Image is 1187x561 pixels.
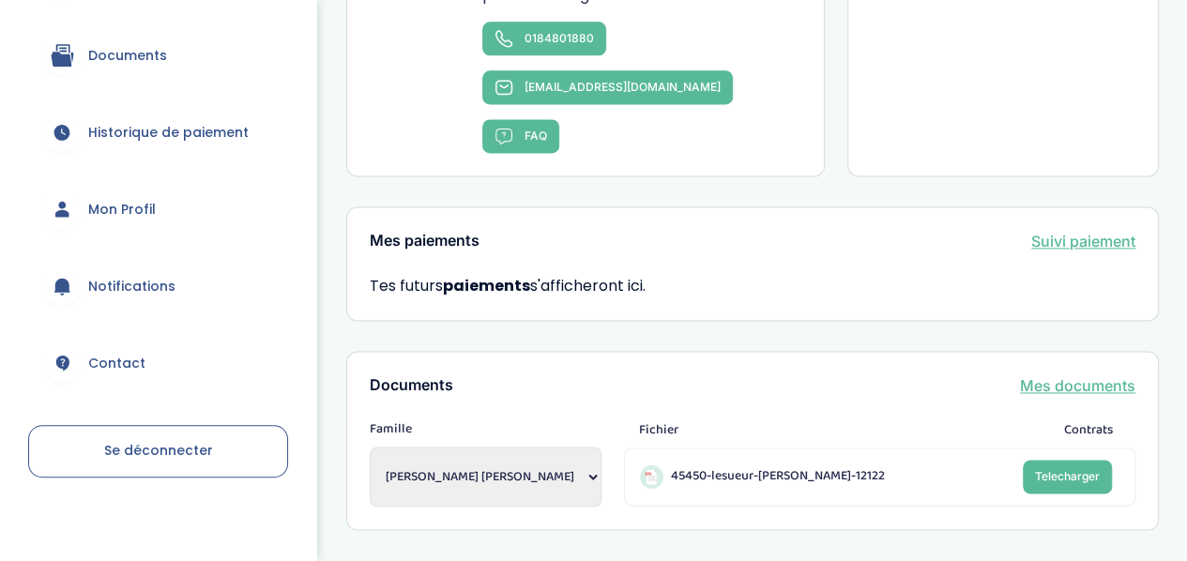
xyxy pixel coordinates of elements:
[671,466,885,486] span: 45450-lesueur-[PERSON_NAME]-12122
[370,275,646,296] span: Tes futurs s'afficheront ici.
[639,420,678,440] span: Fichier
[88,46,167,66] span: Documents
[28,425,288,478] a: Se déconnecter
[88,200,156,220] span: Mon Profil
[1023,460,1112,493] a: Telecharger
[525,129,547,143] span: FAQ
[28,329,288,397] a: Contact
[28,22,288,89] a: Documents
[525,31,594,45] span: 0184801880
[482,70,733,104] a: [EMAIL_ADDRESS][DOMAIN_NAME]
[525,80,721,94] span: [EMAIL_ADDRESS][DOMAIN_NAME]
[88,123,249,143] span: Historique de paiement
[104,441,213,460] span: Se déconnecter
[28,175,288,243] a: Mon Profil
[88,277,175,296] span: Notifications
[482,119,559,153] a: FAQ
[1064,420,1113,440] span: Contrats
[1031,230,1135,252] a: Suivi paiement
[28,99,288,166] a: Historique de paiement
[1020,374,1135,397] a: Mes documents
[370,419,601,439] span: Famille
[28,252,288,320] a: Notifications
[88,354,145,373] span: Contact
[1035,469,1100,483] span: Telecharger
[443,275,530,296] strong: paiements
[370,233,479,250] h3: Mes paiements
[370,377,453,394] h3: Documents
[482,22,606,55] a: 0184801880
